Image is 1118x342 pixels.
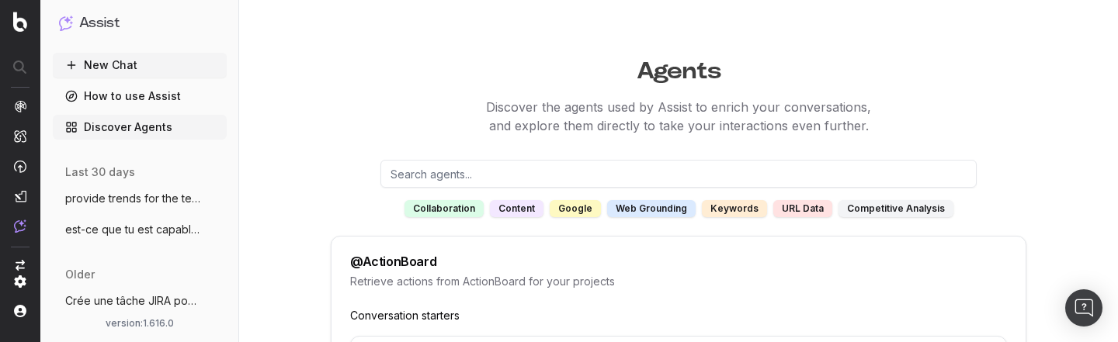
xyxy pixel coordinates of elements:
[59,317,220,330] div: version: 1.616.0
[550,200,601,217] div: google
[13,12,27,32] img: Botify logo
[59,16,73,30] img: Assist
[838,200,953,217] div: competitive analysis
[607,200,696,217] div: web grounding
[14,305,26,317] img: My account
[14,100,26,112] img: Analytics
[14,160,26,173] img: Activation
[239,50,1118,85] h1: Agents
[53,84,227,109] a: How to use Assist
[490,200,543,217] div: content
[79,12,120,34] h1: Assist
[65,191,202,206] span: provide trends for the term and its vari
[404,200,484,217] div: collaboration
[65,267,95,282] span: older
[380,160,977,188] input: Search agents...
[14,219,26,233] img: Assist
[350,255,436,268] div: @ ActionBoard
[16,260,25,271] img: Switch project
[14,190,26,202] img: Studio
[702,200,767,217] div: keywords
[53,217,227,242] button: est-ce que tu est capable de me [PERSON_NAME] p
[1065,289,1102,326] div: Ouvrir le Messenger Intercom
[239,98,1118,135] p: Discover the agents used by Assist to enrich your conversations, and explore them directly to tak...
[53,115,227,140] a: Discover Agents
[59,12,220,34] button: Assist
[773,200,832,217] div: URL data
[14,275,26,288] img: Setting
[14,130,26,143] img: Intelligence
[65,164,135,180] span: last 30 days
[350,308,1007,323] p: Conversation starters
[65,293,202,309] span: Crée une tâche JIRA pour corriger le tit
[53,288,227,313] button: Crée une tâche JIRA pour corriger le tit
[65,222,202,237] span: est-ce que tu est capable de me [PERSON_NAME] p
[350,274,1007,289] p: Retrieve actions from ActionBoard for your projects
[53,53,227,78] button: New Chat
[53,186,227,211] button: provide trends for the term and its vari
